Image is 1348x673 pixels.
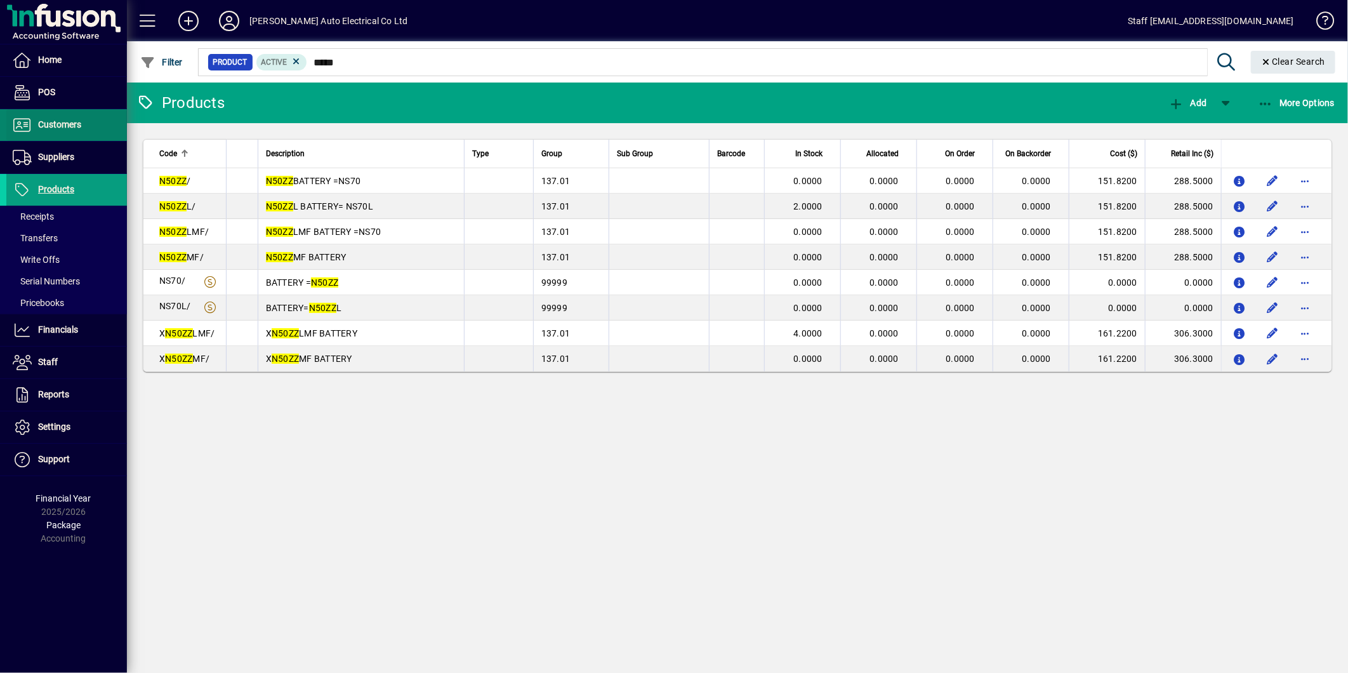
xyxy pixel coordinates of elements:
button: Add [1165,91,1210,114]
em: N50ZZ [309,303,336,313]
span: 0.0000 [870,176,899,186]
span: 0.0000 [794,277,823,288]
button: Edit [1262,272,1283,293]
span: Group [541,147,562,161]
span: 137.01 [541,176,571,186]
span: Products [38,184,74,194]
span: MF/ [159,252,204,262]
button: More Options [1255,91,1338,114]
span: Product [213,56,248,69]
span: 0.0000 [870,227,899,237]
a: Staff [6,347,127,378]
span: 0.0000 [946,227,975,237]
button: Edit [1262,323,1283,343]
a: Financials [6,314,127,346]
button: More options [1295,298,1316,318]
div: Products [136,93,225,113]
div: In Stock [772,147,834,161]
span: 0.0000 [870,252,899,262]
button: Filter [137,51,186,74]
a: Support [6,444,127,476]
td: 306.3000 [1145,346,1221,371]
a: Reports [6,379,127,411]
em: N50ZZ [159,227,187,237]
span: 0.0000 [794,227,823,237]
button: Edit [1262,247,1283,267]
td: 151.8200 [1069,168,1145,194]
span: NS70/ [159,276,185,286]
button: Edit [1262,298,1283,318]
span: POS [38,87,55,97]
span: 0.0000 [946,252,975,262]
span: Serial Numbers [13,276,80,286]
span: LMF/ [159,227,209,237]
em: N50ZZ [165,354,192,364]
a: Write Offs [6,249,127,270]
div: On Backorder [1001,147,1062,161]
span: Home [38,55,62,65]
span: Sub Group [617,147,653,161]
div: [PERSON_NAME] Auto Electrical Co Ltd [249,11,407,31]
td: 288.5000 [1145,244,1221,270]
span: 0.0000 [946,303,975,313]
span: Add [1168,98,1206,108]
span: Staff [38,357,58,367]
span: Receipts [13,211,54,222]
button: Clear [1251,51,1336,74]
span: LMF BATTERY =NS70 [266,227,381,237]
span: 0.0000 [1022,252,1052,262]
a: Customers [6,109,127,141]
div: Type [472,147,525,161]
span: Financials [38,324,78,335]
td: 0.0000 [1069,295,1145,321]
span: Transfers [13,233,58,243]
span: 99999 [541,303,567,313]
span: 0.0000 [794,252,823,262]
td: 288.5000 [1145,194,1221,219]
em: N50ZZ [159,201,187,211]
button: Edit [1262,171,1283,191]
span: 0.0000 [1022,201,1052,211]
span: 4.0000 [794,328,823,338]
span: BATTERY= L [266,303,342,313]
a: Pricebooks [6,292,127,314]
a: Knowledge Base [1307,3,1332,44]
span: Description [266,147,305,161]
span: On Order [945,147,975,161]
span: 0.0000 [946,354,975,364]
button: Profile [209,10,249,32]
span: Settings [38,422,70,432]
span: On Backorder [1005,147,1051,161]
em: N50ZZ [272,328,299,338]
span: 0.0000 [870,303,899,313]
div: Allocated [849,147,910,161]
em: N50ZZ [266,252,293,262]
td: 306.3000 [1145,321,1221,346]
span: 137.01 [541,201,571,211]
div: Code [159,147,218,161]
td: 288.5000 [1145,219,1221,244]
em: N50ZZ [159,176,187,186]
span: 137.01 [541,227,571,237]
span: Code [159,147,177,161]
div: Description [266,147,456,161]
span: 0.0000 [1022,227,1052,237]
a: Receipts [6,206,127,227]
span: 0.0000 [1022,303,1052,313]
a: Settings [6,411,127,443]
span: Cost ($) [1110,147,1137,161]
em: N50ZZ [272,354,299,364]
span: 0.0000 [1022,328,1052,338]
span: 0.0000 [946,176,975,186]
span: MF BATTERY [266,252,347,262]
button: More options [1295,247,1316,267]
span: Filter [140,57,183,67]
span: 0.0000 [946,201,975,211]
span: Package [46,520,81,530]
a: Transfers [6,227,127,249]
button: Edit [1262,349,1283,369]
div: Sub Group [617,147,701,161]
span: Clear Search [1261,57,1326,67]
button: More options [1295,323,1316,343]
em: N50ZZ [159,252,187,262]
